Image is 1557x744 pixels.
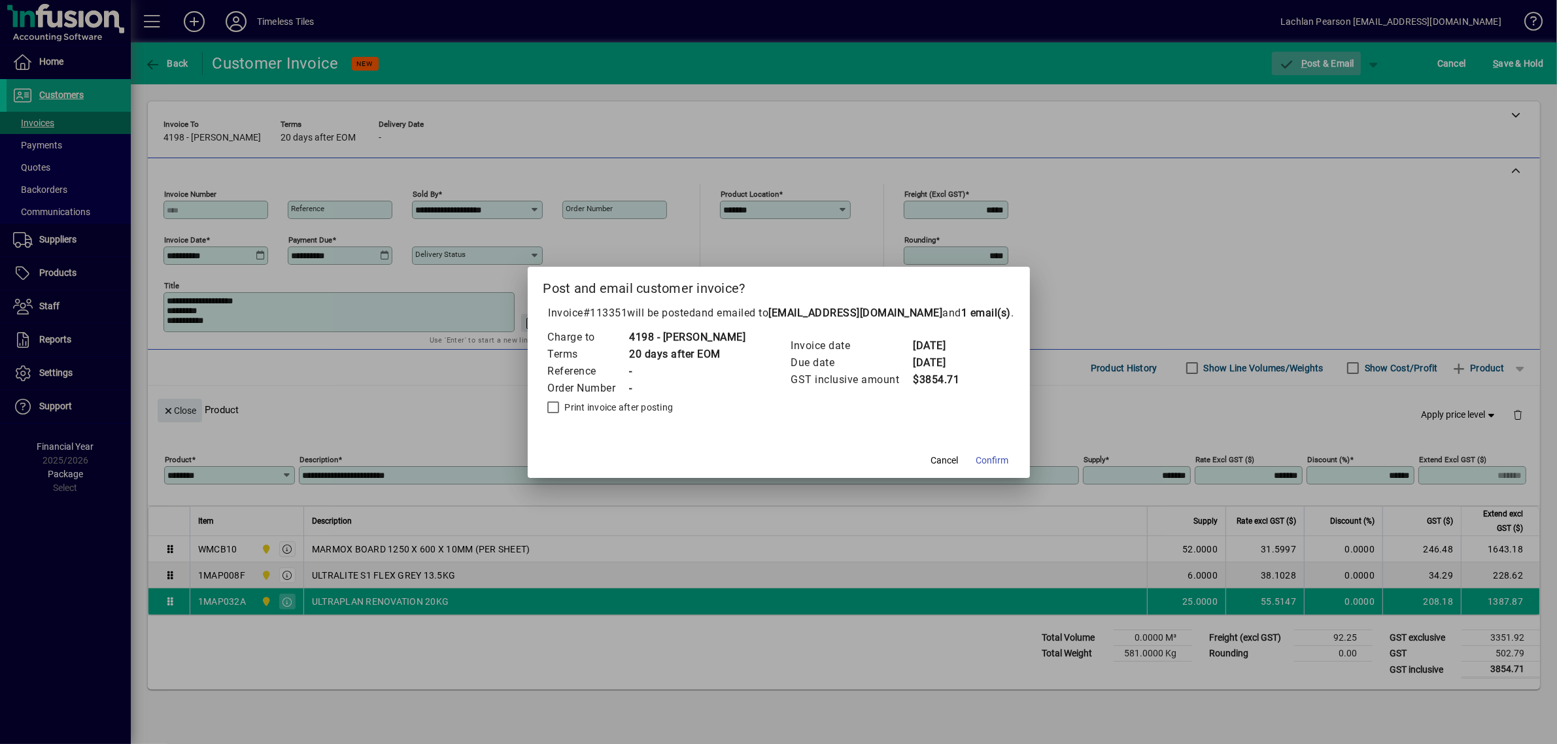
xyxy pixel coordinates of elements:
td: [DATE] [913,354,965,371]
b: 1 email(s) [961,307,1011,319]
td: Invoice date [791,337,913,354]
td: Terms [547,346,629,363]
td: 4198 - [PERSON_NAME] [629,329,746,346]
span: Confirm [976,454,1009,467]
span: and emailed to [696,307,1012,319]
span: Cancel [931,454,959,467]
td: Reference [547,363,629,380]
td: GST inclusive amount [791,371,913,388]
label: Print invoice after posting [562,401,674,414]
button: Cancel [924,449,966,473]
td: [DATE] [913,337,965,354]
td: 20 days after EOM [629,346,746,363]
span: and [943,307,1012,319]
b: [EMAIL_ADDRESS][DOMAIN_NAME] [769,307,943,319]
button: Confirm [971,449,1014,473]
td: Order Number [547,380,629,397]
p: Invoice will be posted . [543,305,1014,321]
span: #113351 [583,307,628,319]
h2: Post and email customer invoice? [528,267,1030,305]
td: Charge to [547,329,629,346]
td: - [629,363,746,380]
td: Due date [791,354,913,371]
td: $3854.71 [913,371,965,388]
td: - [629,380,746,397]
